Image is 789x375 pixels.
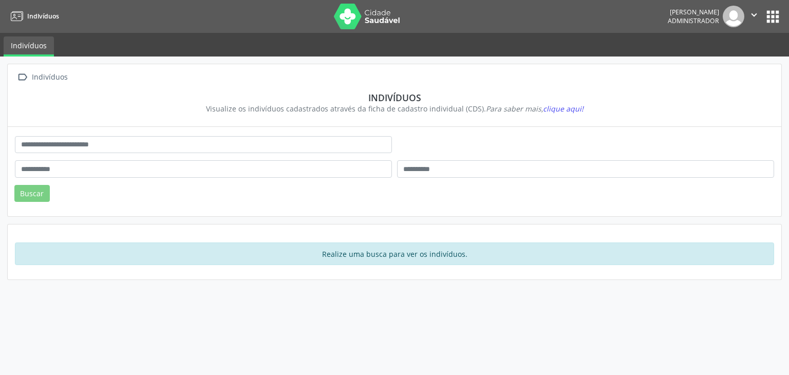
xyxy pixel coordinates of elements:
[14,185,50,202] button: Buscar
[668,16,719,25] span: Administrador
[15,70,30,85] i: 
[748,9,760,21] i: 
[27,12,59,21] span: Indivíduos
[668,8,719,16] div: [PERSON_NAME]
[543,104,584,114] span: clique aqui!
[723,6,744,27] img: img
[744,6,764,27] button: 
[15,242,774,265] div: Realize uma busca para ver os indivíduos.
[15,70,69,85] a:  Indivíduos
[22,103,767,114] div: Visualize os indivíduos cadastrados através da ficha de cadastro individual (CDS).
[486,104,584,114] i: Para saber mais,
[7,8,59,25] a: Indivíduos
[4,36,54,57] a: Indivíduos
[764,8,782,26] button: apps
[30,70,69,85] div: Indivíduos
[22,92,767,103] div: Indivíduos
